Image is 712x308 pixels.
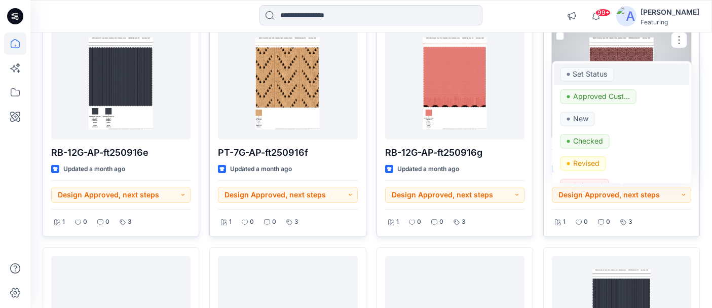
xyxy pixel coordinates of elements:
p: 1 [229,217,232,227]
p: 0 [417,217,421,227]
p: 0 [606,217,610,227]
p: New [573,112,588,125]
p: Rejected [573,179,602,192]
p: 1 [62,217,65,227]
div: Featuring [641,18,699,26]
p: 1 [396,217,399,227]
p: 0 [272,217,276,227]
p: Checked [573,134,603,148]
p: 3 [462,217,466,227]
p: 0 [250,217,254,227]
p: Updated a month ago [63,164,125,175]
p: RB-12G-AP-ft250916g [385,146,524,160]
p: 0 [439,217,443,227]
img: avatar [616,6,636,26]
p: 0 [83,217,87,227]
p: 0 [105,217,109,227]
p: Set Status [573,67,607,81]
a: PT-7G-AP-ft250916f [218,28,357,140]
p: Updated a month ago [397,164,459,175]
div: [PERSON_NAME] [641,6,699,18]
p: RB-12G-AP-ft250916e [51,146,191,160]
p: 3 [628,217,632,227]
p: Revised [573,157,599,170]
p: 3 [294,217,298,227]
p: 3 [128,217,132,227]
a: RB-12G-AP-ft250916g [385,28,524,140]
span: 99+ [595,9,611,17]
p: 1 [563,217,566,227]
a: RB-12G-AP-ft250916e [51,28,191,140]
p: 0 [584,217,588,227]
p: Approved Customer [573,90,629,103]
p: Updated a month ago [230,164,292,175]
p: PT-7G-AP-ft250916f [218,146,357,160]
